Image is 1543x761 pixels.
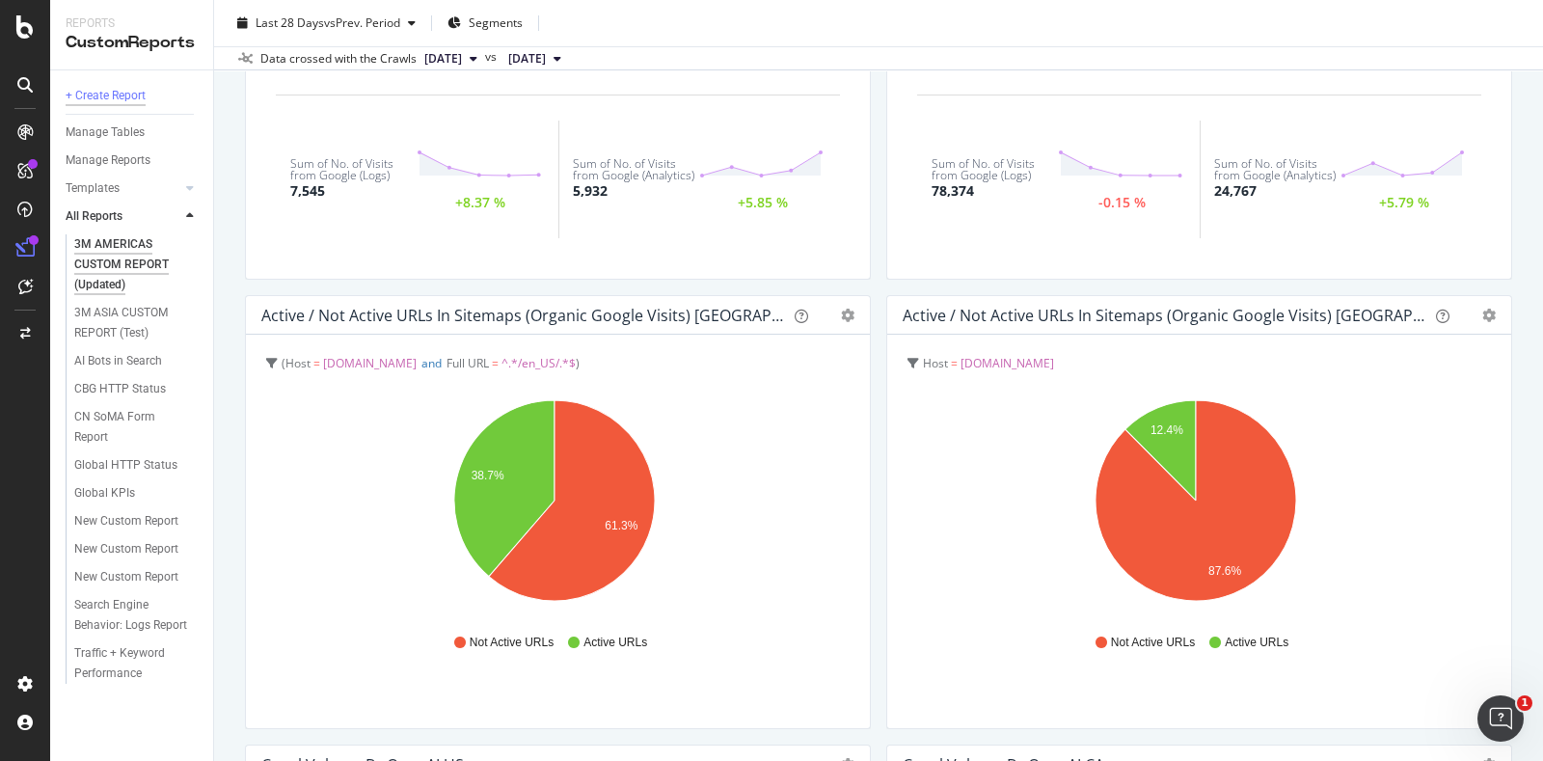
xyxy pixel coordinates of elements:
[886,295,1512,729] div: Active / Not Active URLs in Sitemaps (Organic Google Visits) [GEOGRAPHIC_DATA]geargearHost = [DOM...
[492,355,499,371] span: =
[323,355,417,371] span: [DOMAIN_NAME]
[66,206,122,227] div: All Reports
[66,178,180,199] a: Templates
[961,355,1054,371] span: [DOMAIN_NAME]
[313,355,320,371] span: =
[573,181,608,201] div: 5,932
[66,206,180,227] a: All Reports
[932,181,974,201] div: 78,374
[74,643,200,684] a: Traffic + Keyword Performance
[903,393,1487,616] svg: A chart.
[417,47,485,70] button: [DATE]
[74,407,182,448] div: CN SoMA Form Report
[1098,197,1146,209] div: -0.15 %
[74,595,188,636] div: Search Engine Behavior: Logs Report
[1225,635,1288,651] span: Active URLs
[74,511,200,531] a: New Custom Report
[1214,181,1257,201] div: 24,767
[74,595,200,636] a: Search Engine Behavior: Logs Report
[66,122,145,143] div: Manage Tables
[74,407,200,448] a: CN SoMA Form Report
[1517,695,1532,711] span: 1
[1150,423,1183,437] text: 12.4%
[501,47,569,70] button: [DATE]
[472,469,504,482] text: 38.7%
[74,234,190,295] div: 3M AMERICAS CUSTOM REPORT (Updated)
[74,567,200,587] a: New Custom Report
[66,122,200,143] a: Manage Tables
[605,519,637,532] text: 61.3%
[74,539,178,559] div: New Custom Report
[66,86,200,106] a: + Create Report
[74,643,186,684] div: Traffic + Keyword Performance
[261,306,787,325] div: Active / Not Active URLs in Sitemaps (Organic Google Visits) [GEOGRAPHIC_DATA]
[290,181,325,201] div: 7,545
[1477,695,1524,742] iframe: Intercom live chat
[74,455,200,476] a: Global HTTP Status
[74,303,200,343] a: 3M ASIA CUSTOM REPORT (Test)
[583,635,647,651] span: Active URLs
[261,393,846,616] svg: A chart.
[285,355,311,371] span: Host
[74,379,200,399] a: CBG HTTP Status
[1379,197,1429,209] div: +5.79 %
[74,351,162,371] div: AI Bots in Search
[290,158,418,181] div: Sum of No. of Visits from Google (Logs)
[74,303,187,343] div: 3M ASIA CUSTOM REPORT (Test)
[74,567,178,587] div: New Custom Report
[470,635,554,651] span: Not Active URLs
[66,32,198,54] div: CustomReports
[501,355,576,371] span: ^.*/en_US/.*$
[66,86,146,106] div: + Create Report
[74,539,200,559] a: New Custom Report
[66,150,150,171] div: Manage Reports
[1208,564,1241,578] text: 87.6%
[469,14,523,31] span: Segments
[74,379,166,399] div: CBG HTTP Status
[447,355,489,371] span: Full URL
[324,14,400,31] span: vs Prev. Period
[74,483,135,503] div: Global KPIs
[66,150,200,171] a: Manage Reports
[440,8,530,39] button: Segments
[74,455,177,476] div: Global HTTP Status
[841,309,854,322] div: gear
[508,50,546,68] span: 2025 Aug. 31st
[74,511,178,531] div: New Custom Report
[230,8,423,39] button: Last 28 DaysvsPrev. Period
[903,306,1428,325] div: Active / Not Active URLs in Sitemaps (Organic Google Visits) [GEOGRAPHIC_DATA]
[1482,309,1496,322] div: gear
[455,197,505,209] div: +8.37 %
[1111,635,1195,651] span: Not Active URLs
[66,15,198,32] div: Reports
[421,355,442,371] span: and
[74,234,200,295] a: 3M AMERICAS CUSTOM REPORT (Updated)
[738,197,788,209] div: +5.85 %
[424,50,462,68] span: 2025 Sep. 21st
[74,351,200,371] a: AI Bots in Search
[260,50,417,68] div: Data crossed with the Crawls
[485,48,501,66] span: vs
[951,355,958,371] span: =
[923,355,948,371] span: Host
[245,295,871,729] div: Active / Not Active URLs in Sitemaps (Organic Google Visits) [GEOGRAPHIC_DATA]geargearHost = [DOM...
[74,483,200,503] a: Global KPIs
[573,158,699,181] div: Sum of No. of Visits from Google (Analytics)
[256,14,324,31] span: Last 28 Days
[932,158,1059,181] div: Sum of No. of Visits from Google (Logs)
[1214,158,1340,181] div: Sum of No. of Visits from Google (Analytics)
[66,178,120,199] div: Templates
